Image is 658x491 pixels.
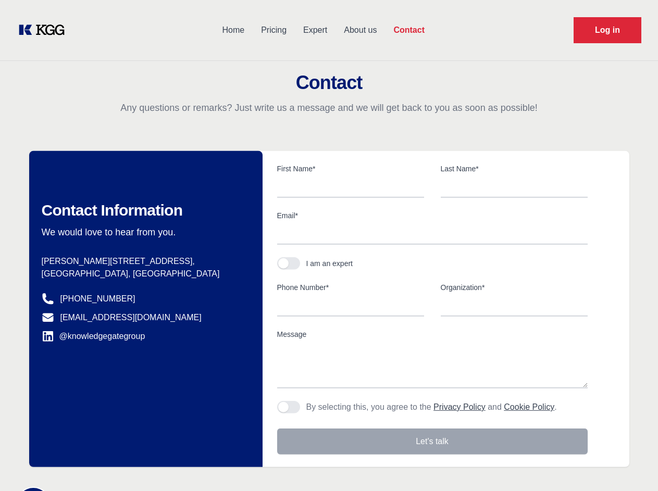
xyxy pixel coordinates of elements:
[441,282,588,293] label: Organization*
[504,402,554,411] a: Cookie Policy
[277,429,588,455] button: Let's talk
[336,17,385,44] a: About us
[17,22,73,39] a: KOL Knowledge Platform: Talk to Key External Experts (KEE)
[277,163,424,174] label: First Name*
[42,255,246,268] p: [PERSON_NAME][STREET_ADDRESS],
[60,293,135,305] a: [PHONE_NUMBER]
[42,226,246,238] p: We would love to hear from you.
[214,17,253,44] a: Home
[13,72,645,93] h2: Contact
[295,17,336,44] a: Expert
[60,311,202,324] a: [EMAIL_ADDRESS][DOMAIN_NAME]
[13,102,645,114] p: Any questions or remarks? Just write us a message and we will get back to you as soon as possible!
[42,201,246,220] h2: Contact Information
[253,17,295,44] a: Pricing
[441,163,588,174] label: Last Name*
[277,210,588,221] label: Email*
[606,441,658,491] iframe: Chat Widget
[574,17,641,43] a: Request Demo
[306,258,353,269] div: I am an expert
[433,402,486,411] a: Privacy Policy
[277,282,424,293] label: Phone Number*
[277,329,588,339] label: Message
[385,17,433,44] a: Contact
[306,401,557,413] p: By selecting this, you agree to the and .
[42,268,246,280] p: [GEOGRAPHIC_DATA], [GEOGRAPHIC_DATA]
[42,330,145,343] a: @knowledgegategroup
